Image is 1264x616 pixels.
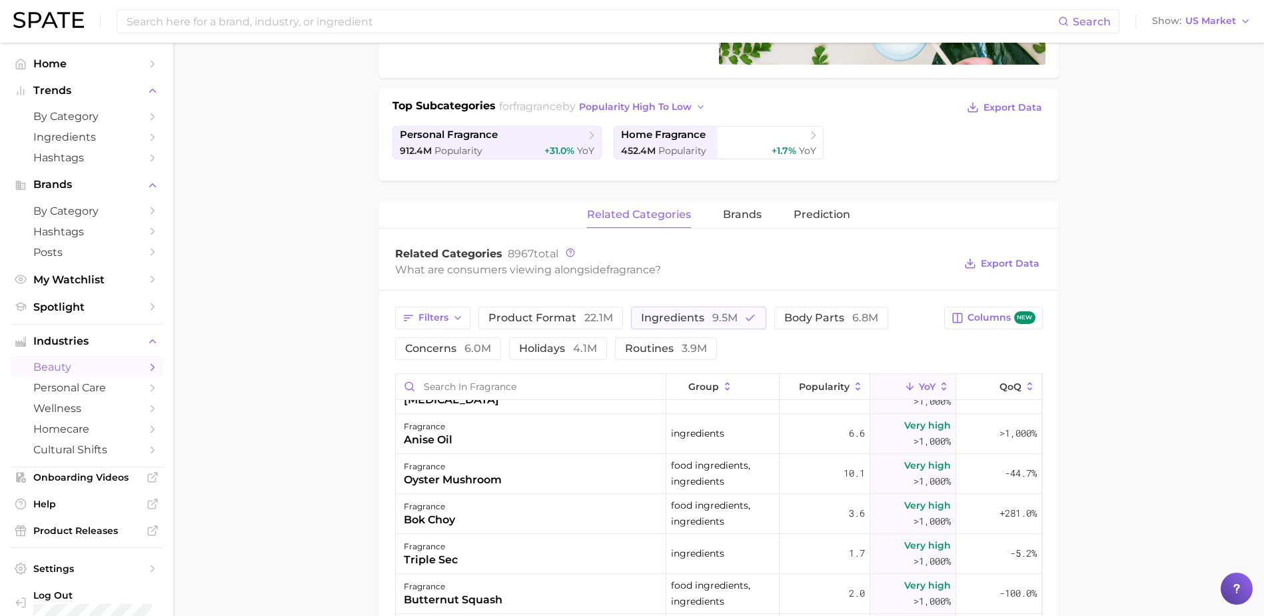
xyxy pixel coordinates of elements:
[904,577,951,593] span: Very high
[33,443,140,456] span: cultural shifts
[606,263,655,276] span: fragrance
[688,381,719,392] span: group
[464,342,491,355] span: 6.0m
[33,471,140,483] span: Onboarding Videos
[395,247,502,260] span: Related Categories
[396,494,1042,534] button: fragrancebok choyfood ingredients, ingredients3.6Very high>1,000%+281.0%
[914,475,951,487] span: >1,000%
[914,555,951,567] span: >1,000%
[33,225,140,238] span: Hashtags
[33,335,140,347] span: Industries
[671,577,774,609] span: food ingredients, ingredients
[11,419,163,439] a: homecare
[13,12,84,28] img: SPATE
[488,313,613,323] span: product format
[519,343,597,354] span: holidays
[11,398,163,419] a: wellness
[404,592,502,608] div: butternut squash
[11,221,163,242] a: Hashtags
[11,439,163,460] a: cultural shifts
[904,497,951,513] span: Very high
[614,126,824,159] a: home fragrance452.4m Popularity+1.7% YoY
[33,57,140,70] span: Home
[799,145,816,157] span: YoY
[392,98,496,118] h1: Top Subcategories
[33,381,140,394] span: personal care
[621,145,656,157] span: 452.4m
[395,261,955,279] div: What are consumers viewing alongside ?
[1073,15,1111,28] span: Search
[404,432,452,448] div: anise oil
[1014,311,1035,324] span: new
[33,402,140,415] span: wellness
[404,459,502,475] div: fragrance
[396,414,1042,454] button: fragranceanise oilingredients6.6Very high>1,000%>1,000%
[11,377,163,398] a: personal care
[1010,545,1037,561] span: -5.2%
[914,515,951,527] span: >1,000%
[658,145,706,157] span: Popularity
[587,209,691,221] span: related categories
[11,521,163,541] a: Product Releases
[967,311,1035,324] span: Columns
[712,311,738,324] span: 9.5m
[849,545,865,561] span: 1.7
[671,545,724,561] span: ingredients
[418,312,448,323] span: Filters
[395,307,470,329] button: Filters
[33,301,140,313] span: Spotlight
[513,100,562,113] span: fragrance
[1152,17,1181,25] span: Show
[33,85,140,97] span: Trends
[11,127,163,147] a: Ingredients
[33,205,140,217] span: by Category
[33,151,140,164] span: Hashtags
[11,106,163,127] a: by Category
[396,454,1042,494] button: fragranceoyster mushroomfood ingredients, ingredients10.1Very high>1,000%-44.7%
[33,498,140,510] span: Help
[584,311,613,324] span: 22.1m
[404,472,502,488] div: oyster mushroom
[919,381,936,392] span: YoY
[404,539,458,555] div: fragrance
[577,145,594,157] span: YoY
[11,242,163,263] a: Posts
[508,247,534,260] span: 8967
[914,595,951,607] span: >1,000%
[396,374,666,399] input: Search in fragrance
[671,497,774,529] span: food ingredients, ingredients
[11,494,163,514] a: Help
[671,457,774,489] span: food ingredients, ingredients
[33,110,140,123] span: by Category
[499,100,710,113] span: for by
[11,147,163,168] a: Hashtags
[999,505,1037,521] span: +281.0%
[400,145,432,157] span: 912.4m
[849,505,865,521] span: 3.6
[33,361,140,373] span: beauty
[963,98,1045,117] button: Export Data
[904,537,951,553] span: Very high
[404,419,452,435] div: fragrance
[641,313,738,323] span: ingredients
[544,145,574,157] span: +31.0%
[33,179,140,191] span: Brands
[780,374,870,400] button: Popularity
[870,374,956,400] button: YoY
[11,81,163,101] button: Trends
[400,129,498,141] span: personal fragrance
[404,579,502,595] div: fragrance
[434,145,482,157] span: Popularity
[956,374,1041,400] button: QoQ
[625,343,707,354] span: routines
[396,574,1042,614] button: fragrancebutternut squashfood ingredients, ingredients2.0Very high>1,000%-100.0%
[944,307,1042,329] button: Columnsnew
[405,343,491,354] span: concerns
[999,585,1037,601] span: -100.0%
[849,425,865,441] span: 6.6
[621,129,706,141] span: home fragrance
[573,342,597,355] span: 4.1m
[11,297,163,317] a: Spotlight
[11,175,163,195] button: Brands
[844,465,865,481] span: 10.1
